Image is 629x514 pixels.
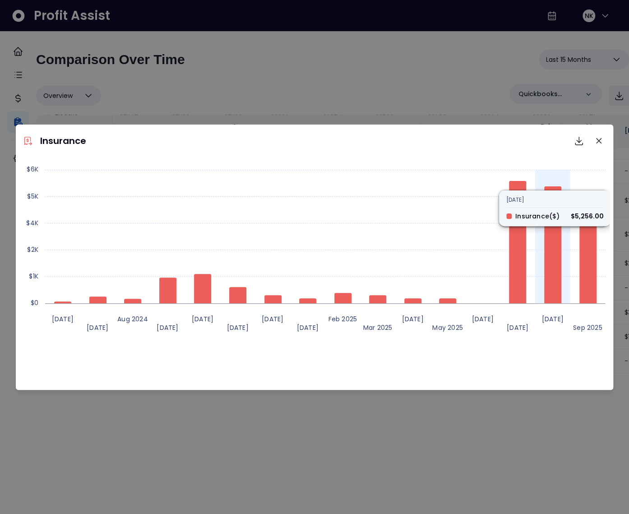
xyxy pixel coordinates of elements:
text: Mar 2025 [363,323,392,332]
button: Close [592,134,606,148]
text: $5K [27,192,38,201]
text: [DATE] [87,323,108,332]
text: $2K [27,245,38,254]
text: May 2025 [432,323,463,332]
text: [DATE] [192,315,213,324]
text: [DATE] [472,315,493,324]
text: Sep 2025 [573,323,602,332]
text: $0 [30,298,38,307]
text: $1K [29,272,38,281]
text: [DATE] [507,323,528,332]
p: Insurance [40,134,86,148]
text: [DATE] [541,315,563,324]
text: $6K [27,165,38,174]
text: [DATE] [262,315,283,324]
button: Download options [570,132,588,150]
text: [DATE] [227,323,248,332]
text: [DATE] [157,323,178,332]
text: [DATE] [402,315,423,324]
text: Feb 2025 [328,315,357,324]
text: Aug 2024 [117,315,148,324]
text: $4K [26,218,38,227]
text: [DATE] [52,315,74,324]
text: [DATE] [296,323,318,332]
